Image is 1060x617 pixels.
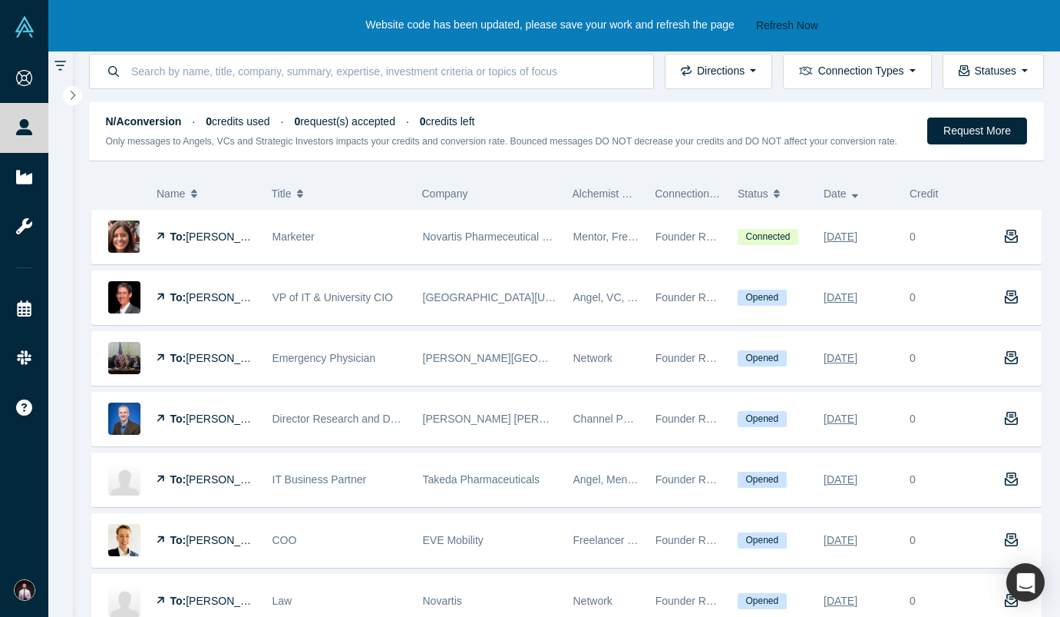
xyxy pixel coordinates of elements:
div: 0 [910,229,916,245]
input: Search by name, title, company, summary, expertise, investment criteria or topics of focus [130,53,637,89]
strong: To: [170,473,187,486]
span: [PERSON_NAME][GEOGRAPHIC_DATA] [423,352,623,364]
div: [DATE] [824,588,857,615]
span: EVE Mobility [423,534,484,546]
strong: 0 [294,115,300,128]
span: credits left [420,115,475,128]
button: Title [272,177,406,210]
span: Founder Reachout [655,352,745,364]
span: Date [824,177,847,210]
span: Connected [738,229,798,245]
span: Founder Reachout [655,231,745,243]
span: [PERSON_NAME] [186,595,274,607]
span: Founder Reachout [655,291,745,304]
span: request(s) accepted [294,115,395,128]
img: Adam L. Washburn's Profile Image [108,403,140,435]
span: Takeda Pharmaceuticals [423,473,540,486]
div: 0 [910,350,916,367]
span: Angel, VC, Corporate Innovator [573,291,723,304]
button: Name [157,177,256,210]
strong: To: [170,352,187,364]
strong: To: [170,534,187,546]
span: [PERSON_NAME] [186,413,274,425]
img: Madiyar Kumurbekov's Profile Image [108,463,140,496]
span: Law [272,595,292,607]
div: [DATE] [824,284,857,311]
span: Emergency Physician [272,352,376,364]
span: COO [272,534,297,546]
span: [PERSON_NAME] [186,473,274,486]
img: Alchemist Vault Logo [14,16,35,38]
span: Founder Reachout [655,534,745,546]
img: Andreas Bohrer's Profile Image [108,585,140,617]
strong: 0 [206,115,212,128]
span: Opened [738,532,787,549]
button: Date [824,177,893,210]
img: Ryan Henri Rickards's Profile Image [108,524,140,556]
div: [DATE] [824,406,857,433]
span: Angel, Mentor [573,473,640,486]
span: Novartis [423,595,462,607]
span: Marketer [272,231,315,243]
button: Statuses [943,54,1044,89]
span: Opened [738,290,787,306]
div: 0 [910,411,916,427]
img: Thomas Murphy's Profile Image [108,281,140,313]
span: Director Research and Development [272,413,446,425]
span: Connection Type [655,187,735,200]
small: Only messages to Angels, VCs and Strategic Investors impacts your credits and conversion rate. Bo... [106,136,898,147]
span: Opened [738,593,787,609]
span: IT Business Partner [272,473,367,486]
span: Opened [738,472,787,488]
span: Opened [738,350,787,367]
span: [PERSON_NAME] [186,291,274,304]
span: Network [573,595,613,607]
div: 0 [910,593,916,609]
strong: To: [170,231,187,243]
span: Mentor, Freelancer / Consultant, Customer [573,231,777,243]
div: [DATE] [824,527,857,554]
div: 0 [910,472,916,488]
div: [DATE] [824,224,857,250]
img: Rina Patel's Profile Image [108,221,140,253]
span: · [281,115,284,128]
button: Request More [927,118,1027,144]
span: · [192,115,195,128]
strong: To: [170,413,187,425]
span: VP of IT & University CIO [272,291,393,304]
span: [GEOGRAPHIC_DATA][US_STATE] [423,291,595,304]
div: [DATE] [824,466,857,493]
div: 0 [910,290,916,306]
span: [PERSON_NAME] [PERSON_NAME] and Company [423,413,672,425]
strong: To: [170,595,187,607]
button: Connection Types [783,54,931,89]
span: Company [422,187,468,200]
span: Novartis Pharmeceutical Company [423,231,589,243]
strong: 0 [420,115,426,128]
span: Credit [910,187,938,200]
span: credits used [206,115,269,128]
span: [PERSON_NAME] [186,352,274,364]
span: Founder Reachout [655,595,745,607]
div: 0 [910,532,916,549]
span: Alchemist Role [573,187,644,200]
span: [PERSON_NAME] [186,231,274,243]
span: [PERSON_NAME] [186,534,274,546]
span: Founder Reachout [655,473,745,486]
div: [DATE] [824,345,857,372]
img: Denis Vurdov's Account [14,579,35,601]
strong: To: [170,291,187,304]
button: Directions [665,54,772,89]
span: Status [738,177,768,210]
strong: N/A conversion [106,115,182,128]
span: Title [272,177,292,210]
span: · [406,115,409,128]
span: Name [157,177,185,210]
span: Founder Reachout [655,413,745,425]
button: Status [738,177,807,210]
span: Network [573,352,613,364]
img: Anthony Mazzarelli's Profile Image [108,342,140,374]
span: Freelancer / Consultant [573,534,685,546]
span: Opened [738,411,787,427]
button: Refresh Now [751,16,824,35]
